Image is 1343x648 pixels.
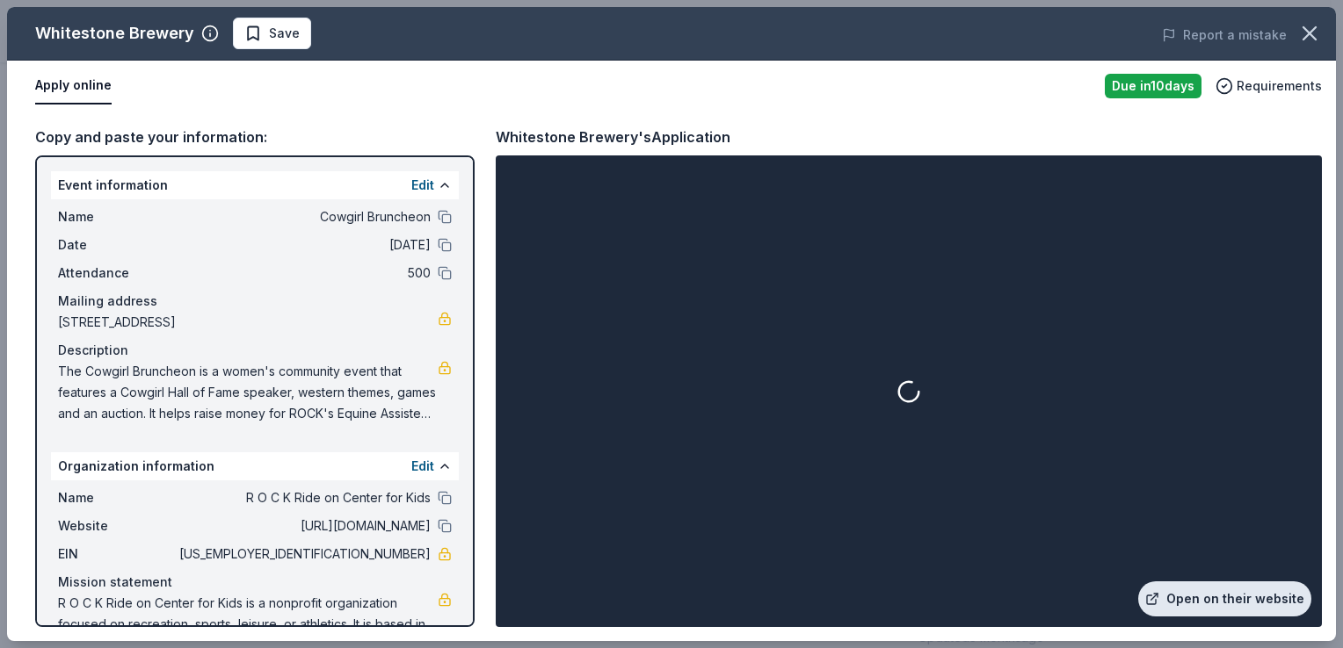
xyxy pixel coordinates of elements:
[1105,74,1201,98] div: Due in 10 days
[35,19,194,47] div: Whitestone Brewery
[58,291,452,312] div: Mailing address
[176,515,431,536] span: [URL][DOMAIN_NAME]
[58,487,176,508] span: Name
[496,126,730,148] div: Whitestone Brewery's Application
[35,68,112,104] button: Apply online
[176,544,431,565] span: [US_EMPLOYER_IDENTIFICATION_NUMBER]
[176,263,431,284] span: 500
[35,126,475,148] div: Copy and paste your information:
[58,263,176,284] span: Attendance
[58,234,176,256] span: Date
[176,206,431,227] span: Cowgirl Bruncheon
[51,171,459,199] div: Event information
[176,487,431,508] span: R O C K Ride on Center for Kids
[51,452,459,480] div: Organization information
[1216,76,1322,97] button: Requirements
[1237,76,1322,97] span: Requirements
[269,23,300,44] span: Save
[58,361,438,424] span: The Cowgirl Bruncheon is a women's community event that features a Cowgirl Hall of Fame speaker, ...
[58,206,176,227] span: Name
[1138,581,1311,616] a: Open on their website
[411,456,434,477] button: Edit
[233,18,311,49] button: Save
[58,544,176,565] span: EIN
[58,312,438,333] span: [STREET_ADDRESS]
[58,572,452,593] div: Mission statement
[1162,25,1287,46] button: Report a mistake
[176,234,431,256] span: [DATE]
[58,515,176,536] span: Website
[58,340,452,361] div: Description
[411,175,434,196] button: Edit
